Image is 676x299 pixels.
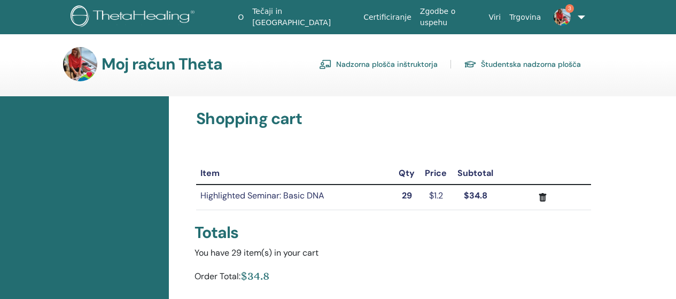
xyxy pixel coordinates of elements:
[402,190,412,201] strong: 29
[196,185,393,210] td: Highlighted Seminar: Basic DNA
[359,7,416,27] a: Certificiranje
[195,268,240,288] div: Order Total:
[195,247,593,259] div: You have 29 item(s) in your cart
[554,9,571,26] img: default.jpg
[464,56,581,73] a: Študentska nadzorna plošča
[196,163,393,185] th: Item
[240,268,269,283] div: $34.8
[416,2,485,33] a: Zgodbe o uspehu
[195,223,593,242] div: Totals
[464,190,487,201] strong: $34.8
[102,55,222,74] h3: Moj račun Theta
[565,4,574,13] span: 3
[63,47,97,81] img: default.jpg
[71,5,198,29] img: logo.png
[452,163,499,185] th: Subtotal
[419,185,452,210] td: $1.2
[234,7,248,27] a: O
[505,7,545,27] a: Trgovina
[196,109,591,128] h3: Shopping cart
[248,2,359,33] a: Tečaji in [GEOGRAPHIC_DATA]
[484,7,505,27] a: Viri
[394,163,420,185] th: Qty
[319,56,438,73] a: Nadzorna plošča inštruktorja
[464,60,477,69] img: graduation-cap.svg
[419,163,452,185] th: Price
[319,59,332,69] img: chalkboard-teacher.svg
